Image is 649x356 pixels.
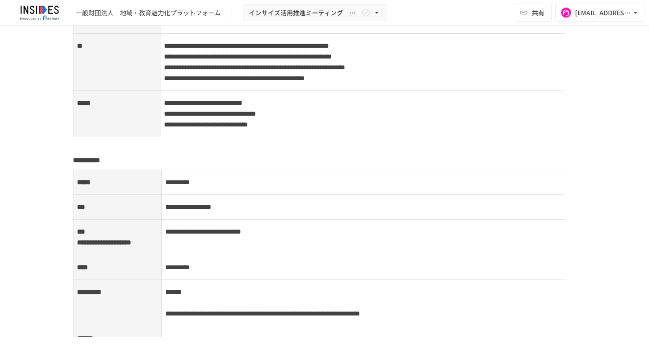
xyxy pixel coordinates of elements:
span: 共有 [532,8,544,18]
button: インサイズ活用推進ミーティング ～1回目～ [243,4,387,22]
div: [EMAIL_ADDRESS][DOMAIN_NAME] [575,7,631,18]
button: [EMAIL_ADDRESS][DOMAIN_NAME] [555,4,645,22]
button: 共有 [514,4,552,22]
div: 一般財団法人 地域・教育魅力化プラットフォーム [76,8,221,18]
span: インサイズ活用推進ミーティング ～1回目～ [249,7,360,18]
img: JmGSPSkPjKwBq77AtHmwC7bJguQHJlCRQfAXtnx4WuV [11,5,69,20]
